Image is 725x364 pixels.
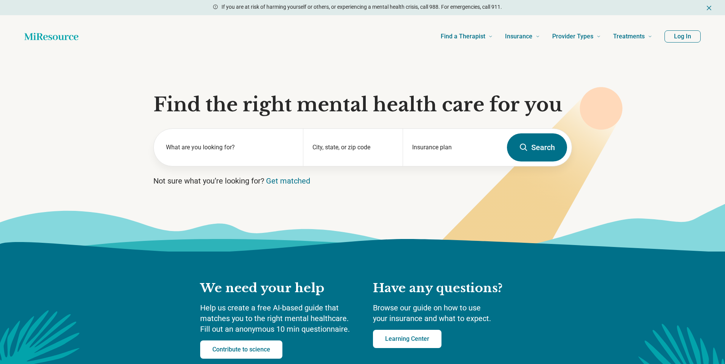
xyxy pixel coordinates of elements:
a: Contribute to science [200,340,282,359]
a: Learning Center [373,330,441,348]
p: Not sure what you’re looking for? [153,176,572,186]
p: Browse our guide on how to use your insurance and what to expect. [373,302,525,324]
label: What are you looking for? [166,143,294,152]
a: Get matched [266,176,310,185]
a: Find a Therapist [441,21,493,52]
a: Insurance [505,21,540,52]
span: Treatments [613,31,645,42]
p: Help us create a free AI-based guide that matches you to the right mental healthcare. Fill out an... [200,302,358,334]
a: Home page [24,29,78,44]
h2: Have any questions? [373,280,525,296]
h2: We need your help [200,280,358,296]
a: Treatments [613,21,652,52]
a: Provider Types [552,21,601,52]
button: Log In [664,30,701,43]
h1: Find the right mental health care for you [153,93,572,116]
button: Dismiss [705,3,713,12]
span: Insurance [505,31,532,42]
p: If you are at risk of harming yourself or others, or experiencing a mental health crisis, call 98... [221,3,502,11]
span: Find a Therapist [441,31,485,42]
span: Provider Types [552,31,593,42]
button: Search [507,133,567,161]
